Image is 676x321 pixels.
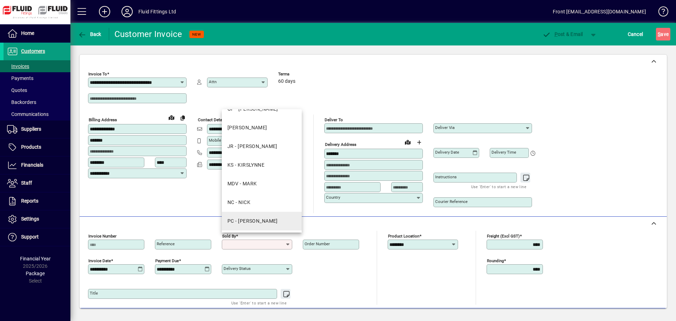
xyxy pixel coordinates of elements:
a: View on map [402,136,413,148]
span: Suppliers [21,126,41,132]
span: Payments [7,75,33,81]
mat-label: Delivery status [224,266,251,271]
app-page-header-button: Back [70,28,109,41]
mat-label: Freight (excl GST) [487,234,520,239]
span: Package [26,271,45,276]
button: Copy to Delivery address [177,112,188,123]
mat-label: Title [90,291,98,296]
div: MDV - MARK [227,180,257,187]
div: Customer Invoice [114,29,182,40]
a: Payments [4,72,70,84]
span: ave [658,29,669,40]
a: Quotes [4,84,70,96]
button: Back [76,28,103,41]
span: Customers [21,48,45,54]
span: Support [21,234,39,240]
a: Home [4,25,70,42]
a: Suppliers [4,121,70,138]
mat-label: Delivery time [492,150,516,155]
mat-label: Rounding [487,258,504,263]
a: Staff [4,174,70,192]
div: NC - NICK [227,199,250,206]
mat-hint: Use 'Enter' to start a new line [231,299,287,307]
button: Add [93,5,116,18]
span: Financial Year [20,256,51,261]
mat-hint: Use 'Enter' to start a new line [471,183,526,191]
mat-option: PC - PAUL [222,212,302,230]
mat-label: Invoice date [88,258,111,263]
mat-label: Deliver To [325,117,343,122]
div: PC - [PERSON_NAME] [227,217,278,225]
span: Cancel [628,29,643,40]
mat-label: Courier Reference [435,199,468,204]
mat-label: Sold by [222,234,236,239]
a: Reports [4,192,70,210]
button: Post & Email [539,28,587,41]
span: ost & Email [542,31,583,37]
a: Backorders [4,96,70,108]
mat-label: Mobile [209,138,221,143]
a: Products [4,138,70,156]
span: Backorders [7,99,36,105]
a: Support [4,228,70,246]
a: Knowledge Base [653,1,667,24]
mat-label: Attn [209,79,217,84]
mat-option: KS - KIRSLYNNE [222,156,302,174]
span: Financials [21,162,43,168]
a: Settings [4,210,70,228]
div: [PERSON_NAME] [227,124,267,131]
mat-label: Reference [157,241,175,246]
mat-option: NC - NICK [222,193,302,212]
span: Invoices [7,63,29,69]
button: Cancel [626,28,645,41]
div: Fluid Fittings Ltd [138,6,176,17]
mat-option: JJ - JENI [222,118,302,137]
a: View on map [166,112,177,123]
span: Communications [7,111,49,117]
span: Terms [278,72,320,76]
a: Communications [4,108,70,120]
span: Back [78,31,101,37]
mat-label: Payment due [155,258,179,263]
a: Invoices [4,60,70,72]
div: Front [EMAIL_ADDRESS][DOMAIN_NAME] [553,6,646,17]
mat-label: Product location [388,234,419,239]
mat-label: Invoice number [88,234,117,239]
span: Staff [21,180,32,186]
span: Products [21,144,41,150]
mat-label: Delivery date [435,150,459,155]
mat-option: JR - John Rossouw [222,137,302,156]
div: GP - [PERSON_NAME] [227,105,278,113]
span: NEW [192,32,201,37]
div: KS - KIRSLYNNE [227,161,264,169]
span: S [658,31,661,37]
mat-label: Instructions [435,174,457,179]
mat-label: Deliver via [435,125,455,130]
span: P [555,31,558,37]
span: Reports [21,198,38,204]
span: Quotes [7,87,27,93]
mat-label: Order number [305,241,330,246]
div: JR - [PERSON_NAME] [227,143,277,150]
button: Choose address [413,137,425,148]
mat-option: RH - RAY [222,230,302,249]
span: Home [21,30,34,36]
span: 60 days [278,79,295,84]
mat-option: MDV - MARK [222,174,302,193]
mat-label: Invoice To [88,72,107,76]
button: Save [656,28,670,41]
button: Profile [116,5,138,18]
mat-option: GP - Grant Petersen [222,100,302,118]
mat-label: Country [326,195,340,200]
span: Settings [21,216,39,222]
a: Financials [4,156,70,174]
